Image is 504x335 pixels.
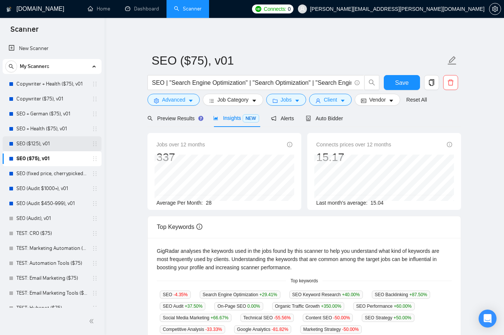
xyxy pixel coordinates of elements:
span: Client [324,96,337,104]
span: +87.50 % [409,292,427,297]
span: holder [92,156,98,162]
span: holder [92,305,98,311]
span: SEO Audit [160,302,205,310]
span: Insights [213,115,259,121]
div: GigRadar analyses the keywords used in the jobs found by this scanner to help you understand what... [157,247,452,272]
span: Google Analytics [234,325,291,334]
span: -50.00 % [342,327,359,332]
span: info-circle [447,142,452,147]
span: Organic Traffic Growth [272,302,345,310]
a: Reset All [406,96,427,104]
button: copy [424,75,439,90]
span: holder [92,215,98,221]
div: Open Intercom Messenger [479,310,497,328]
button: settingAdvancedcaret-down [147,94,200,106]
span: delete [444,79,458,86]
span: Connects prices over 12 months [316,140,391,149]
a: TEST: Hubspot ($75) [16,301,87,316]
div: 337 [156,150,205,164]
span: user [315,98,321,103]
a: dashboardDashboard [125,6,159,12]
button: folderJobscaret-down [266,94,307,106]
span: Alerts [271,115,294,121]
span: +50.00 % [393,315,411,320]
span: Jobs over 12 months [156,140,205,149]
a: searchScanner [174,6,202,12]
a: homeHome [88,6,110,12]
a: TEST: Automation Tools ($75) [16,256,87,271]
span: Last month's average: [316,200,367,206]
a: TEST: Marketing Automation ($75) [16,241,87,256]
button: search [364,75,379,90]
span: SEO Backlinking [372,291,430,299]
a: SEO ($125), v01 [16,136,87,151]
span: Advanced [162,96,185,104]
span: edit [447,56,457,65]
span: holder [92,81,98,87]
div: Tooltip anchor [197,115,204,122]
span: My Scanners [20,59,49,74]
li: New Scanner [3,41,102,56]
span: idcard [361,98,366,103]
a: Copywriter + Health ($75), v01 [16,77,87,91]
span: caret-down [295,98,300,103]
span: SEO [160,291,191,299]
span: Jobs [281,96,292,104]
input: Scanner name... [152,51,446,70]
span: Preview Results [147,115,201,121]
span: Top keywords [286,277,322,285]
span: holder [92,230,98,236]
a: TEST: Email Marketing Tools ($75) [16,286,87,301]
span: Scanner [4,24,44,40]
span: holder [92,201,98,207]
span: Social Media Marketing [160,314,231,322]
span: caret-down [252,98,257,103]
span: holder [92,245,98,251]
span: Content SEO [303,314,353,322]
span: 15.04 [370,200,383,206]
span: Search Engine Optimization [200,291,280,299]
span: +37.50 % [185,304,203,309]
span: info-circle [287,142,292,147]
span: 0.00 % [248,304,260,309]
input: Search Freelance Jobs... [152,78,351,87]
span: area-chart [213,115,218,121]
span: -50.00 % [333,315,350,320]
span: SEO Keyword Research [289,291,363,299]
a: SEO (Audit $450-999), v01 [16,196,87,211]
span: -4.35 % [174,292,188,297]
span: holder [92,171,98,177]
button: idcardVendorcaret-down [355,94,400,106]
span: caret-down [340,98,345,103]
span: Competitive Analysis [160,325,225,334]
span: notification [271,116,276,121]
span: -33.33 % [205,327,222,332]
span: Technical SEO [240,314,294,322]
button: userClientcaret-down [309,94,352,106]
button: search [5,61,17,72]
button: barsJob Categorycaret-down [203,94,263,106]
span: double-left [89,317,96,325]
span: +60.00 % [394,304,412,309]
span: +29.41 % [259,292,277,297]
span: Average Per Month: [156,200,203,206]
span: NEW [243,114,259,122]
a: SEO (Audit), v01 [16,211,87,226]
span: holder [92,96,98,102]
span: holder [92,275,98,281]
span: user [300,6,305,12]
span: holder [92,126,98,132]
span: Auto Bidder [306,115,343,121]
div: Top Keywords [157,216,452,238]
span: setting [154,98,159,103]
span: setting [489,6,501,12]
span: folder [273,98,278,103]
a: TEST: CRO ($75) [16,226,87,241]
span: On-Page SEO [214,302,263,310]
span: -81.82 % [272,327,289,332]
span: +40.00 % [342,292,360,297]
span: Vendor [369,96,386,104]
span: SEO Strategy [362,314,414,322]
span: info-circle [196,224,202,230]
span: search [147,116,153,121]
